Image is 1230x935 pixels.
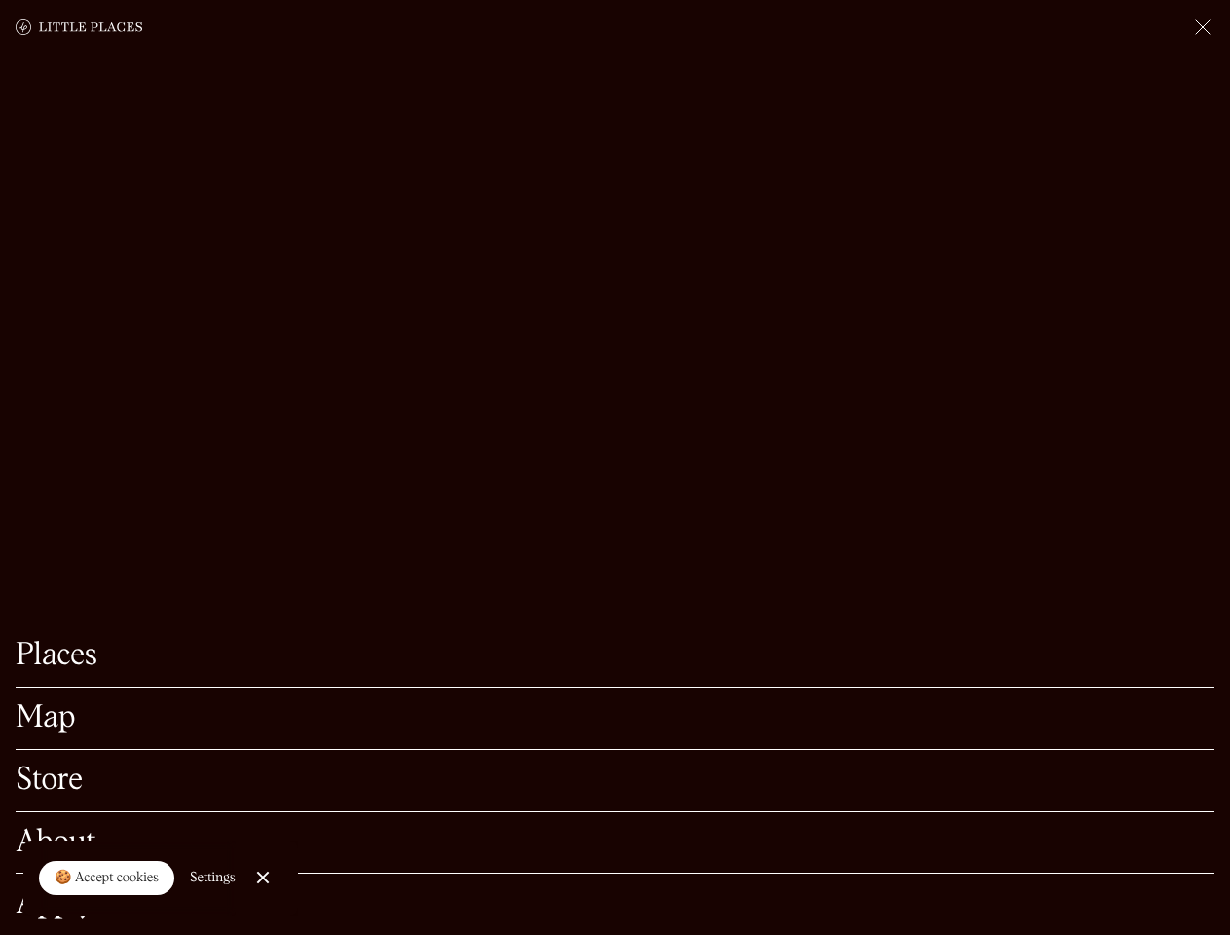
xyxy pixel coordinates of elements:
[16,889,1214,919] a: Apply
[16,641,1214,671] a: Places
[55,869,159,888] div: 🍪 Accept cookies
[39,861,174,896] a: 🍪 Accept cookies
[190,856,236,900] a: Settings
[262,878,263,879] div: Close Cookie Popup
[243,858,282,897] a: Close Cookie Popup
[190,871,236,884] div: Settings
[16,703,1214,733] a: Map
[16,828,1214,858] a: About
[16,766,1214,796] a: Store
